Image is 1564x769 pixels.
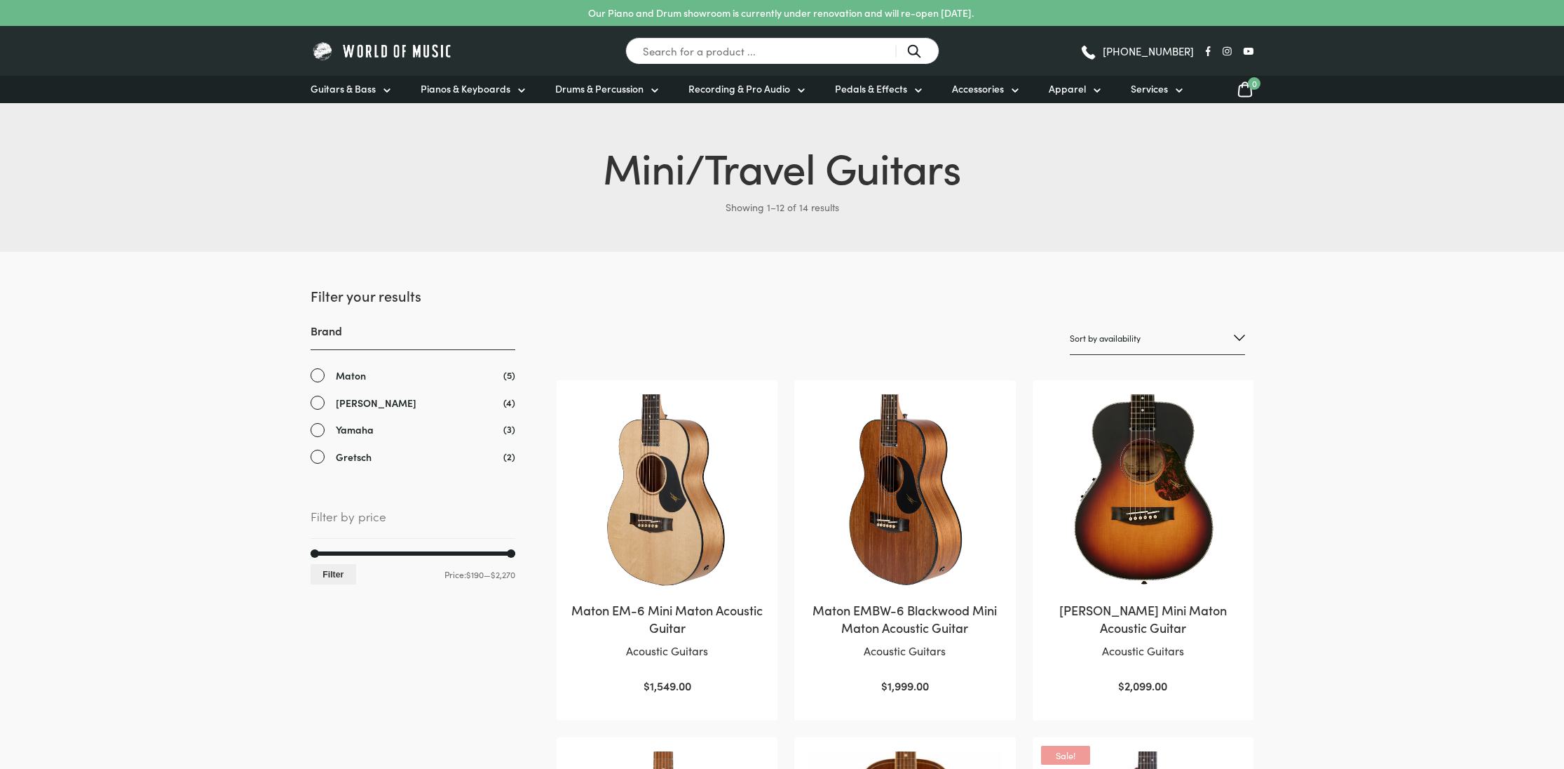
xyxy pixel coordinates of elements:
[311,323,515,350] h3: Brand
[336,368,366,384] span: Maton
[808,642,1001,660] p: Acoustic Guitars
[571,394,763,695] a: Maton EM-6 Mini Maton Acoustic GuitarAcoustic Guitars $1,549.00
[1118,678,1124,693] span: $
[1047,394,1239,695] a: [PERSON_NAME] Mini Maton Acoustic GuitarAcoustic Guitars $2,099.00
[1047,642,1239,660] p: Acoustic Guitars
[1131,81,1168,96] span: Services
[503,368,515,382] span: (5)
[311,137,1253,196] h1: Mini/Travel Guitars
[1047,394,1239,587] img: Maton Troubadour Mini Maton close view
[835,81,907,96] span: Pedals & Effects
[1080,41,1194,62] a: [PHONE_NUMBER]
[311,422,515,438] a: Yamaha
[644,678,691,693] bdi: 1,549.00
[1047,601,1239,636] h2: [PERSON_NAME] Mini Maton Acoustic Guitar
[952,81,1004,96] span: Accessories
[311,395,515,411] a: [PERSON_NAME]
[571,601,763,636] h2: Maton EM-6 Mini Maton Acoustic Guitar
[1103,46,1194,56] span: [PHONE_NUMBER]
[571,642,763,660] p: Acoustic Guitars
[311,507,515,539] span: Filter by price
[571,394,763,587] img: Maton EM-6 Mini Maton Acoustic/Electric Guitar
[808,601,1001,636] h2: Maton EMBW-6 Blackwood Mini Maton Acoustic Guitar
[421,81,510,96] span: Pianos & Keyboards
[311,286,515,305] h2: Filter your results
[311,449,515,465] a: Gretsch
[1049,81,1086,96] span: Apparel
[466,568,484,580] span: $190
[1361,615,1564,769] iframe: Chat with our support team
[311,564,356,584] button: Filter
[688,81,790,96] span: Recording & Pro Audio
[881,678,888,693] span: $
[311,564,515,584] div: Price: —
[503,395,515,410] span: (4)
[588,6,974,20] p: Our Piano and Drum showroom is currently under renovation and will re-open [DATE].
[503,422,515,436] span: (3)
[644,678,650,693] span: $
[881,678,929,693] bdi: 1,999.00
[336,449,372,465] span: Gretsch
[808,394,1001,587] img: Maton EMBW-6 Mini Maton Acoustic Guitar Front Angle
[311,81,376,96] span: Guitars & Bass
[311,40,454,62] img: World of Music
[311,323,515,465] div: Brand
[625,37,939,65] input: Search for a product ...
[1041,746,1090,765] span: Sale!
[311,196,1253,218] p: Showing 1–12 of 14 results
[503,449,515,464] span: (2)
[1118,678,1167,693] bdi: 2,099.00
[491,568,515,580] span: $2,270
[1070,322,1245,355] select: Shop order
[808,394,1001,695] a: Maton EMBW-6 Blackwood Mini Maton Acoustic GuitarAcoustic Guitars $1,999.00
[555,81,644,96] span: Drums & Percussion
[311,368,515,384] a: Maton
[336,422,374,438] span: Yamaha
[1248,77,1260,90] span: 0
[336,395,416,411] span: [PERSON_NAME]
